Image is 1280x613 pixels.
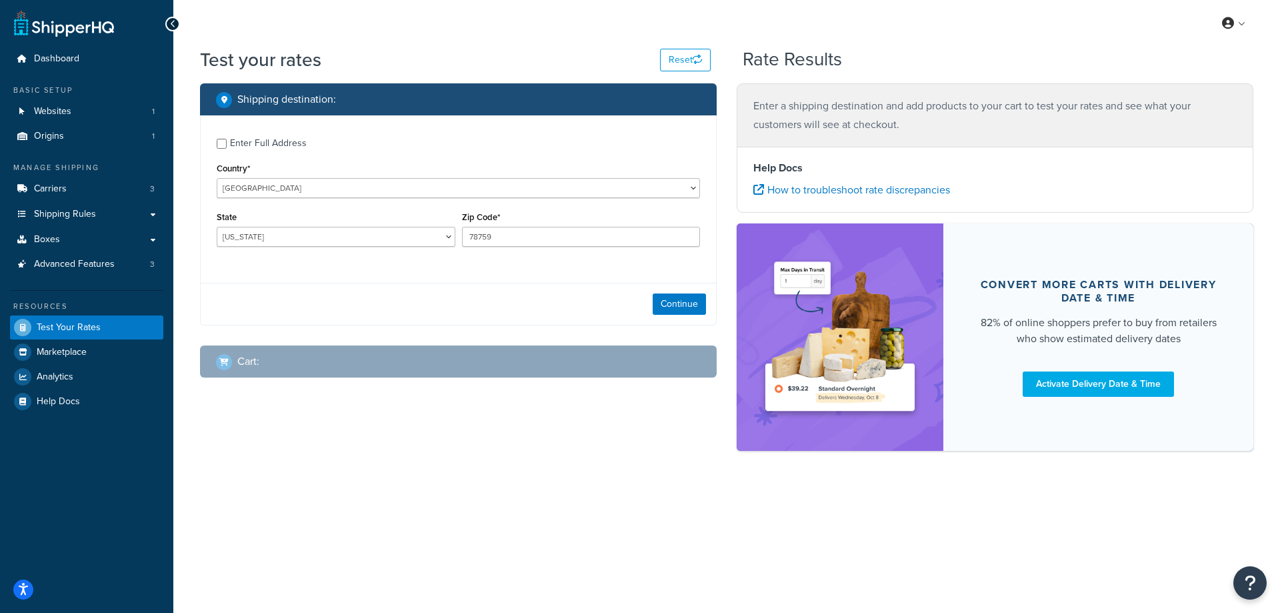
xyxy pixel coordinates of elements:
h1: Test your rates [200,47,321,73]
div: Resources [10,301,163,312]
a: Carriers3 [10,177,163,201]
div: Convert more carts with delivery date & time [975,278,1221,305]
span: Websites [34,106,71,117]
h2: Rate Results [743,49,842,70]
div: Enter Full Address [230,134,307,153]
a: Analytics [10,365,163,389]
div: Basic Setup [10,85,163,96]
span: Carriers [34,183,67,195]
div: 82% of online shoppers prefer to buy from retailers who show estimated delivery dates [975,315,1221,347]
a: Dashboard [10,47,163,71]
span: 1 [152,106,155,117]
a: How to troubleshoot rate discrepancies [753,182,950,197]
p: Enter a shipping destination and add products to your cart to test your rates and see what your c... [753,97,1237,134]
label: Zip Code* [462,212,500,222]
span: Test Your Rates [37,322,101,334]
a: Activate Delivery Date & Time [1023,372,1174,397]
li: Websites [10,99,163,124]
button: Continue [653,293,706,315]
a: Test Your Rates [10,316,163,340]
span: Shipping Rules [34,209,96,220]
a: Websites1 [10,99,163,124]
span: Analytics [37,372,73,383]
a: Boxes [10,227,163,252]
a: Shipping Rules [10,202,163,227]
span: 1 [152,131,155,142]
button: Open Resource Center [1233,566,1267,600]
img: feature-image-ddt-36eae7f7280da8017bfb280eaccd9c446f90b1fe08728e4019434db127062ab4.png [757,243,923,431]
a: Help Docs [10,390,163,414]
li: Carriers [10,177,163,201]
span: 3 [150,259,155,270]
label: Country* [217,163,250,173]
h2: Cart : [237,356,259,368]
span: Advanced Features [34,259,115,270]
input: Enter Full Address [217,139,227,149]
span: Origins [34,131,64,142]
li: Advanced Features [10,252,163,277]
h2: Shipping destination : [237,93,336,105]
li: Origins [10,124,163,149]
button: Reset [660,49,711,71]
label: State [217,212,237,222]
span: Boxes [34,234,60,245]
a: Marketplace [10,340,163,364]
div: Manage Shipping [10,162,163,173]
span: Help Docs [37,396,80,408]
span: Dashboard [34,53,79,65]
span: 3 [150,183,155,195]
a: Origins1 [10,124,163,149]
h4: Help Docs [753,160,1237,176]
a: Advanced Features3 [10,252,163,277]
span: Marketplace [37,347,87,358]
